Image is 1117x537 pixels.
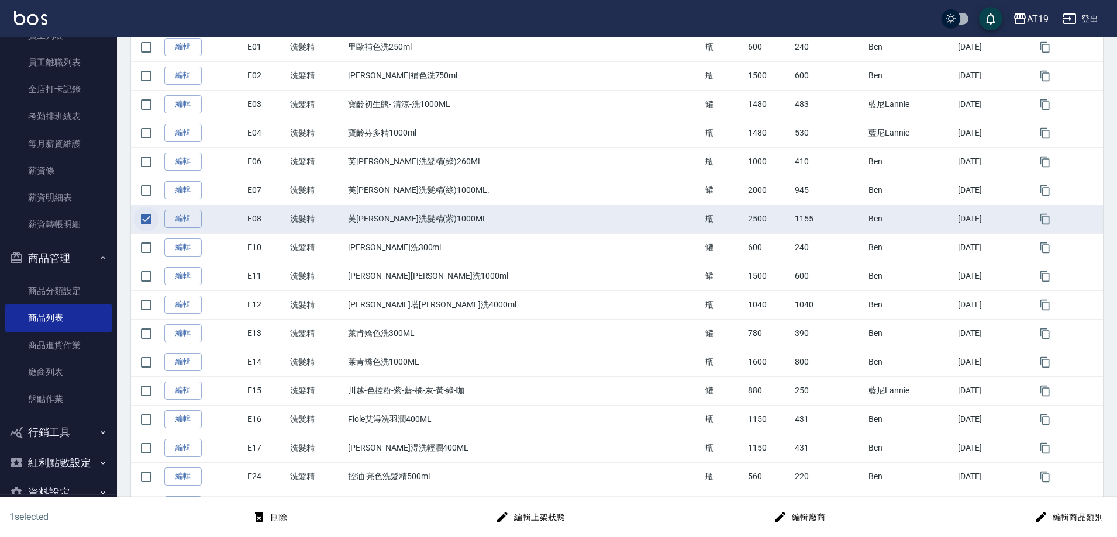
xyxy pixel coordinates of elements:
[164,324,202,342] a: 編輯
[244,205,287,233] td: E08
[287,405,346,434] td: 洗髮精
[955,434,1029,462] td: [DATE]
[5,278,112,304] a: 商品分類設定
[345,405,702,434] td: Fiole艾淂洗羽潤400ML
[244,319,287,348] td: E13
[5,417,112,448] button: 行銷工具
[244,290,287,319] td: E12
[702,147,745,176] td: 瓶
[244,176,287,205] td: E07
[955,33,1029,61] td: [DATE]
[244,462,287,491] td: E24
[745,405,792,434] td: 1150
[244,119,287,147] td: E04
[164,353,202,371] a: 編輯
[702,119,745,147] td: 瓶
[702,376,745,405] td: 罐
[866,90,955,119] td: 藍尼Lannie
[244,405,287,434] td: E16
[792,90,866,119] td: 483
[745,319,792,348] td: 780
[702,348,745,376] td: 瓶
[1027,12,1049,26] div: AT19
[792,61,866,90] td: 600
[5,359,112,386] a: 廠商列表
[164,467,202,486] a: 編輯
[792,434,866,462] td: 431
[866,434,955,462] td: Ben
[745,491,792,519] td: 400
[14,11,47,25] img: Logo
[955,90,1029,119] td: [DATE]
[244,348,287,376] td: E14
[244,33,287,61] td: E01
[866,405,955,434] td: Ben
[244,491,287,519] td: E25
[702,90,745,119] td: 罐
[287,147,346,176] td: 洗髮精
[745,376,792,405] td: 880
[745,90,792,119] td: 1480
[5,76,112,103] a: 全店打卡記錄
[792,233,866,262] td: 240
[792,319,866,348] td: 390
[702,405,745,434] td: 瓶
[164,238,202,257] a: 編輯
[702,176,745,205] td: 罐
[1029,507,1108,528] button: 編輯商品類別
[955,491,1029,519] td: [DATE]
[9,510,49,524] h6: 1 selected
[244,147,287,176] td: E06
[5,304,112,331] a: 商品列表
[866,348,955,376] td: Ben
[244,233,287,262] td: E10
[244,376,287,405] td: E15
[792,376,866,405] td: 250
[287,462,346,491] td: 洗髮精
[287,90,346,119] td: 洗髮精
[702,205,745,233] td: 瓶
[792,290,866,319] td: 1040
[287,376,346,405] td: 洗髮精
[247,507,292,528] button: 刪除
[287,233,346,262] td: 洗髮精
[5,211,112,238] a: 薪資轉帳明細
[866,376,955,405] td: 藍尼Lannie
[287,176,346,205] td: 洗髮精
[5,477,112,508] button: 資料設定
[702,33,745,61] td: 瓶
[745,290,792,319] td: 1040
[745,176,792,205] td: 2000
[866,176,955,205] td: Ben
[491,507,569,528] button: 編輯上架狀態
[287,319,346,348] td: 洗髮精
[5,130,112,157] a: 每月薪資維護
[866,319,955,348] td: Ben
[287,348,346,376] td: 洗髮精
[792,262,866,290] td: 600
[345,462,702,491] td: 控油 亮色洗髮精500ml
[5,386,112,413] a: 盤點作業
[244,262,287,290] td: E11
[955,290,1029,319] td: [DATE]
[164,296,202,314] a: 編輯
[866,262,955,290] td: Ben
[287,290,346,319] td: 洗髮精
[244,61,287,90] td: E02
[345,233,702,262] td: [PERSON_NAME]洗300ml
[792,462,866,491] td: 220
[955,405,1029,434] td: [DATE]
[702,262,745,290] td: 罐
[287,61,346,90] td: 洗髮精
[745,61,792,90] td: 1500
[768,507,830,528] button: 編輯廠商
[745,348,792,376] td: 1600
[164,95,202,113] a: 編輯
[745,119,792,147] td: 1480
[345,147,702,176] td: 芙[PERSON_NAME]洗髮精(綠)260ML
[1008,7,1053,31] button: AT19
[5,103,112,130] a: 考勤排班總表
[164,153,202,171] a: 編輯
[5,243,112,273] button: 商品管理
[955,319,1029,348] td: [DATE]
